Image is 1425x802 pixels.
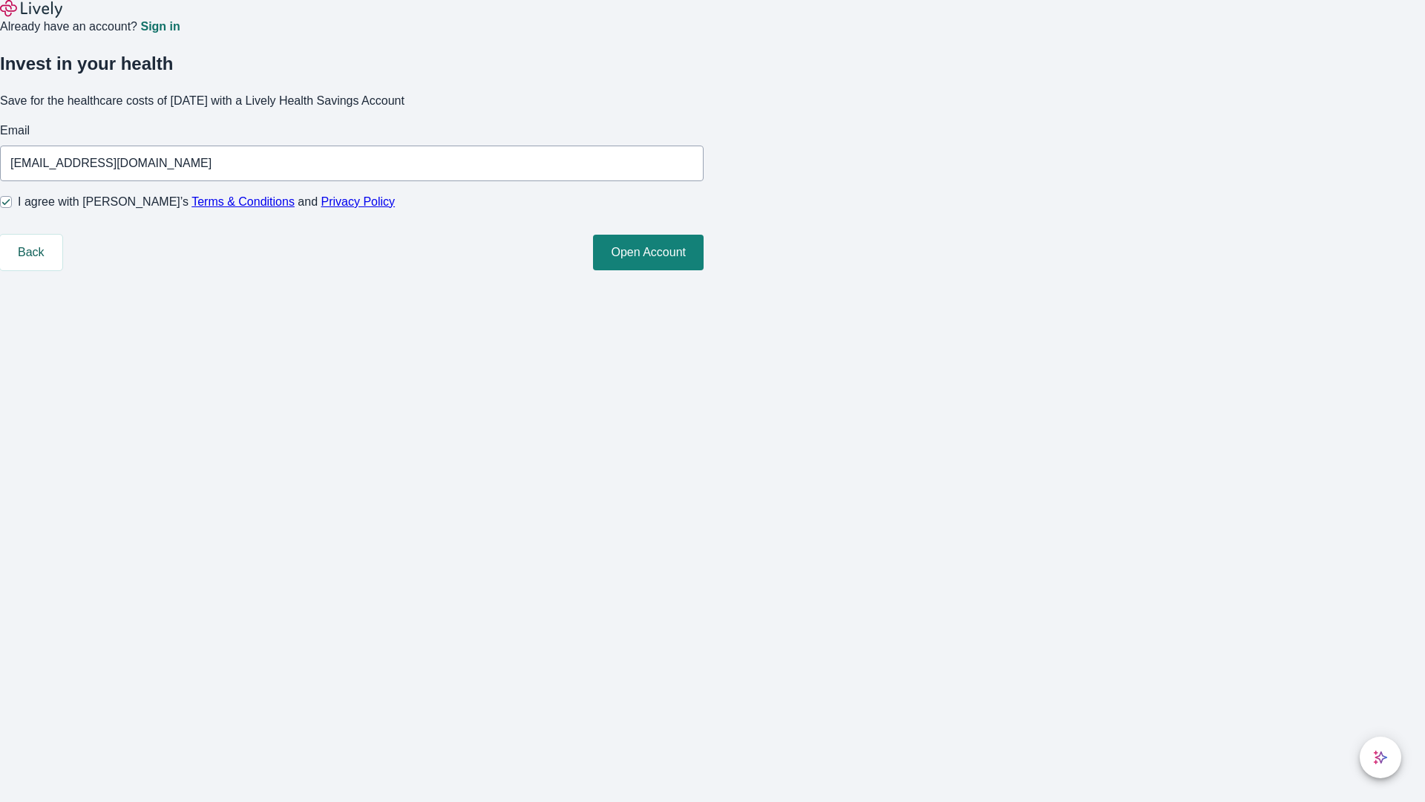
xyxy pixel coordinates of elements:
button: chat [1360,737,1401,778]
button: Open Account [593,235,704,270]
a: Sign in [140,21,180,33]
svg: Lively AI Assistant [1373,750,1388,765]
a: Terms & Conditions [191,195,295,208]
a: Privacy Policy [321,195,396,208]
span: I agree with [PERSON_NAME]’s and [18,193,395,211]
